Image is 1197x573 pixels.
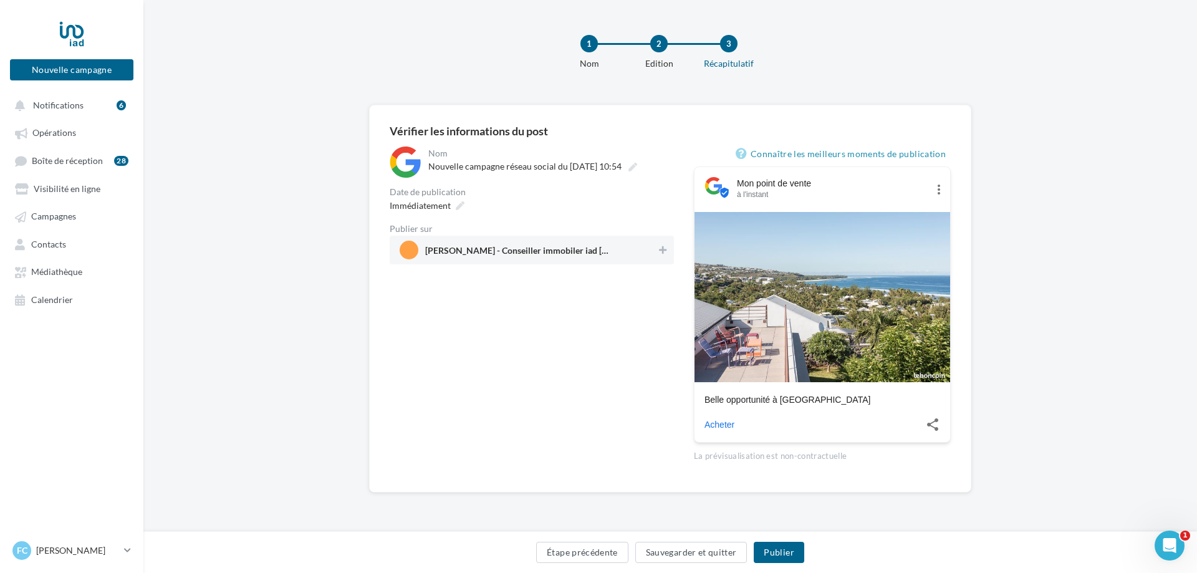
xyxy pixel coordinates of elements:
a: FC [PERSON_NAME] [10,539,133,562]
div: Edition [619,57,699,70]
div: Vérifier les informations du post [390,125,951,137]
div: Nom [428,149,671,158]
div: Récapitulatif [689,57,769,70]
span: Visibilité en ligne [34,183,100,194]
a: Acheter [704,412,905,437]
span: Boîte de réception [32,155,103,166]
div: Belle opportunité à [GEOGRAPHIC_DATA] [704,392,940,407]
div: 1 [580,35,598,52]
div: Nom [549,57,629,70]
span: Nouvelle campagne réseau social du [DATE] 10:54 [428,161,622,171]
button: Publier [754,542,804,563]
span: FC [17,544,27,557]
a: Visibilité en ligne [7,177,136,200]
button: Sauvegarder et quitter [635,542,748,563]
div: La prévisualisation est non-contractuelle [694,446,951,462]
div: 6 [117,100,126,110]
img: image_e9390567ce19e6cdfab87a141af7d1fc [695,212,950,382]
span: Immédiatement [390,200,451,211]
a: Opérations [7,121,136,143]
div: Mon point de vente [737,177,928,190]
div: à l'instant [737,190,928,200]
div: Date de publication [390,188,674,196]
div: 28 [114,156,128,166]
a: Connaître les meilleurs moments de publication [736,147,951,161]
div: 2 [650,35,668,52]
span: Opérations [32,128,76,138]
button: Étape précédente [536,542,628,563]
div: Publier sur [390,224,674,233]
iframe: Intercom live chat [1155,531,1185,561]
span: Notifications [33,100,84,110]
span: 1 [1180,531,1190,541]
button: Notifications 6 [7,94,131,116]
span: [PERSON_NAME] - Conseiller immobiler iad [GEOGRAPHIC_DATA] [425,246,612,260]
a: Médiathèque [7,260,136,282]
a: Boîte de réception28 [7,149,136,172]
span: Campagnes [31,211,76,222]
p: [PERSON_NAME] [36,544,119,557]
span: Calendrier [31,294,73,305]
a: Calendrier [7,288,136,311]
div: 3 [720,35,738,52]
span: Médiathèque [31,267,82,277]
button: Nouvelle campagne [10,59,133,80]
span: Contacts [31,239,66,249]
a: Campagnes [7,205,136,227]
a: Contacts [7,233,136,255]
